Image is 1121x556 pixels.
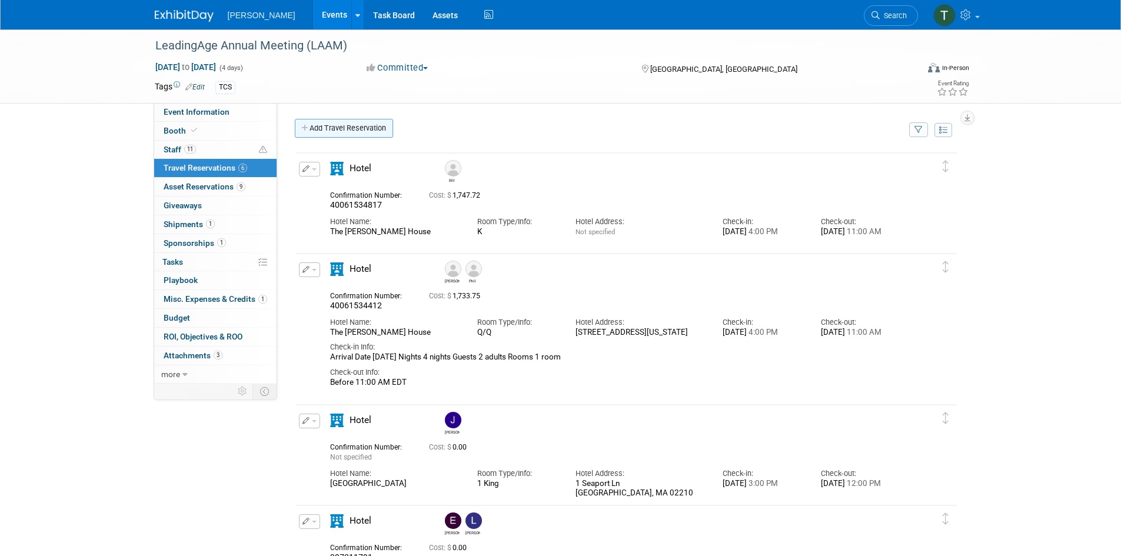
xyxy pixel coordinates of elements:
[330,162,344,175] i: Hotel
[880,11,907,20] span: Search
[330,200,382,209] span: 40061534817
[465,261,482,277] img: Phil Hayes
[154,253,277,271] a: Tasks
[429,544,453,552] span: Cost: $
[330,540,411,552] div: Confirmation Number:
[164,201,202,210] span: Giveaways
[821,468,902,479] div: Check-out:
[154,103,277,121] a: Event Information
[429,443,453,451] span: Cost: $
[362,62,433,74] button: Committed
[429,191,453,199] span: Cost: $
[465,512,482,529] img: Lorrel Filliater
[723,479,803,489] div: [DATE]
[463,512,483,535] div: Lorrel Filliater
[184,145,196,154] span: 11
[477,468,558,479] div: Room Type/Info:
[849,61,970,79] div: Event Format
[330,378,902,388] div: Before 11:00 AM EDT
[350,163,371,174] span: Hotel
[161,369,180,379] span: more
[445,177,460,183] div: Bill Turenne
[155,81,205,94] td: Tags
[928,63,940,72] img: Format-Inperson.png
[442,261,463,284] div: Craig Biser
[238,164,247,172] span: 6
[154,365,277,384] a: more
[429,191,485,199] span: 1,747.72
[445,160,461,177] img: Bill Turenne
[218,64,243,72] span: (4 days)
[154,328,277,346] a: ROI, Objectives & ROO
[821,317,902,328] div: Check-out:
[252,384,277,399] td: Toggle Event Tabs
[155,10,214,22] img: ExhibitDay
[442,412,463,435] div: Josh Stuedeman
[747,479,778,488] span: 3:00 PM
[295,119,393,138] a: Add Travel Reservation
[330,440,411,452] div: Confirmation Number:
[237,182,245,191] span: 9
[845,479,881,488] span: 12:00 PM
[477,227,558,237] div: K
[330,352,902,362] div: Arrival Date [DATE] Nights 4 nights Guests 2 adults Rooms 1 room
[164,182,245,191] span: Asset Reservations
[154,309,277,327] a: Budget
[845,227,882,236] span: 11:00 AM
[330,262,344,276] i: Hotel
[576,468,705,479] div: Hotel Address:
[154,197,277,215] a: Giveaways
[258,295,267,304] span: 1
[429,443,471,451] span: 0.00
[259,145,267,155] span: Potential Scheduling Conflict -- at least one attendee is tagged in another overlapping event.
[154,141,277,159] a: Staff11
[943,261,949,273] i: Click and drag to move item
[445,277,460,284] div: Craig Biser
[445,529,460,535] div: Emily Foreman
[217,238,226,247] span: 1
[350,515,371,526] span: Hotel
[164,332,242,341] span: ROI, Objectives & ROO
[154,159,277,177] a: Travel Reservations6
[933,4,956,26] img: Traci Varon
[747,328,778,337] span: 4:00 PM
[943,161,949,172] i: Click and drag to move item
[937,81,969,86] div: Event Rating
[206,219,215,228] span: 1
[723,317,803,328] div: Check-in:
[162,257,183,267] span: Tasks
[330,317,460,328] div: Hotel Name:
[330,453,372,461] span: Not specified
[154,122,277,140] a: Booth
[330,342,902,352] div: Check-in Info:
[232,384,253,399] td: Personalize Event Tab Strip
[821,479,902,489] div: [DATE]
[942,64,969,72] div: In-Person
[429,292,453,300] span: Cost: $
[330,479,460,489] div: [GEOGRAPHIC_DATA]
[330,367,902,378] div: Check-out Info:
[164,313,190,322] span: Budget
[164,275,198,285] span: Playbook
[180,62,191,72] span: to
[442,160,463,183] div: Bill Turenne
[821,227,902,237] div: [DATE]
[151,35,900,56] div: LeadingAge Annual Meeting (LAAM)
[330,188,411,200] div: Confirmation Number:
[228,11,295,20] span: [PERSON_NAME]
[576,328,705,338] div: [STREET_ADDRESS][US_STATE]
[943,412,949,424] i: Click and drag to move item
[821,328,902,338] div: [DATE]
[164,126,199,135] span: Booth
[350,415,371,425] span: Hotel
[864,5,918,26] a: Search
[914,126,923,134] i: Filter by Traveler
[723,227,803,237] div: [DATE]
[723,328,803,338] div: [DATE]
[465,529,480,535] div: Lorrel Filliater
[330,468,460,479] div: Hotel Name:
[214,351,222,359] span: 3
[185,83,205,91] a: Edit
[442,512,463,535] div: Emily Foreman
[723,468,803,479] div: Check-in:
